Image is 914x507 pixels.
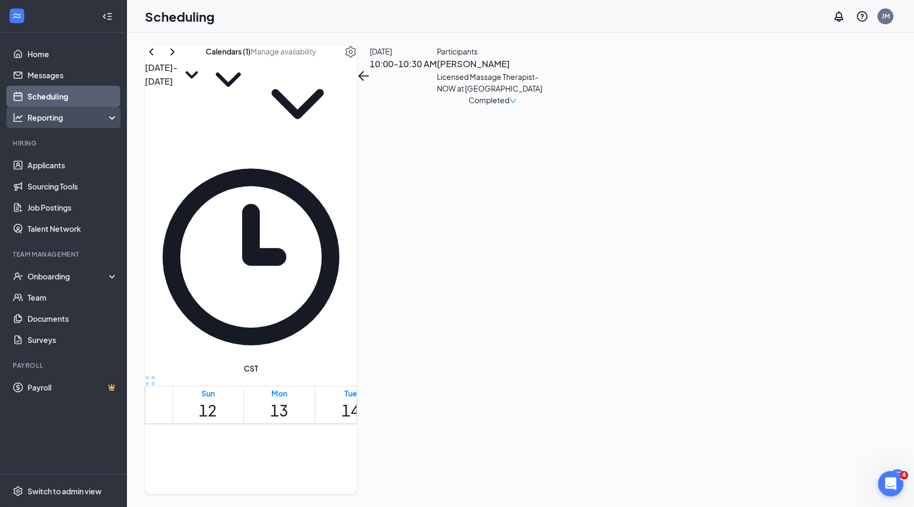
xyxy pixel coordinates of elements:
a: October 14, 2025 [340,386,362,423]
h1: 12 [199,399,217,422]
span: down [509,95,517,107]
a: Settings [344,46,357,151]
svg: Analysis [13,112,23,123]
div: Sun [199,387,217,399]
a: Job Postings [28,197,118,218]
a: Talent Network [28,218,118,239]
button: back-button [357,46,370,106]
h3: [DATE] - [DATE] [145,61,178,89]
a: Documents [28,308,118,329]
svg: Clock [145,151,357,363]
svg: ChevronDown [251,57,344,151]
div: Mon [270,387,288,399]
svg: Collapse [102,11,113,22]
a: Applicants [28,155,118,176]
div: Reporting [28,112,118,123]
svg: Notifications [833,10,845,23]
a: Home [28,43,118,65]
h1: 14 [342,399,360,422]
svg: SmallChevronDown [178,61,206,89]
div: Switch to admin view [28,486,102,496]
svg: Settings [13,486,23,496]
div: Payroll [13,361,116,370]
a: Surveys [28,329,118,350]
div: [DATE] [370,46,437,57]
svg: UserCheck [13,271,23,282]
div: Tue [342,387,360,399]
div: Participants [437,46,548,57]
div: JM [882,12,890,21]
a: October 13, 2025 [268,386,290,423]
svg: ChevronLeft [145,46,158,58]
span: CST [244,363,258,374]
span: Completed [469,94,509,106]
div: 20 [892,469,903,478]
a: October 12, 2025 [197,386,219,423]
a: PayrollCrown [28,377,118,398]
svg: Settings [344,46,357,58]
span: 4 [900,471,908,479]
h1: 13 [270,399,288,422]
svg: ChevronRight [166,46,179,58]
svg: ArrowLeft [357,69,370,82]
button: Calendars (1)ChevronDown [206,46,251,102]
svg: QuestionInfo [856,10,869,23]
h3: 10:00-10:30 AM [370,57,437,71]
a: Sourcing Tools [28,176,118,197]
a: Scheduling [28,86,118,107]
iframe: Intercom live chat [878,471,903,496]
a: Team [28,287,118,308]
svg: WorkstreamLogo [12,11,22,21]
div: Onboarding [28,271,109,282]
h1: Scheduling [145,7,215,25]
div: Team Management [13,250,116,259]
div: Hiring [13,139,116,148]
input: Manage availability [251,46,344,57]
h3: [PERSON_NAME] [437,57,548,71]
svg: ChevronDown [206,57,251,102]
div: Licensed Massage Therapist-NOW at [GEOGRAPHIC_DATA] [437,71,548,94]
a: Messages [28,65,118,86]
